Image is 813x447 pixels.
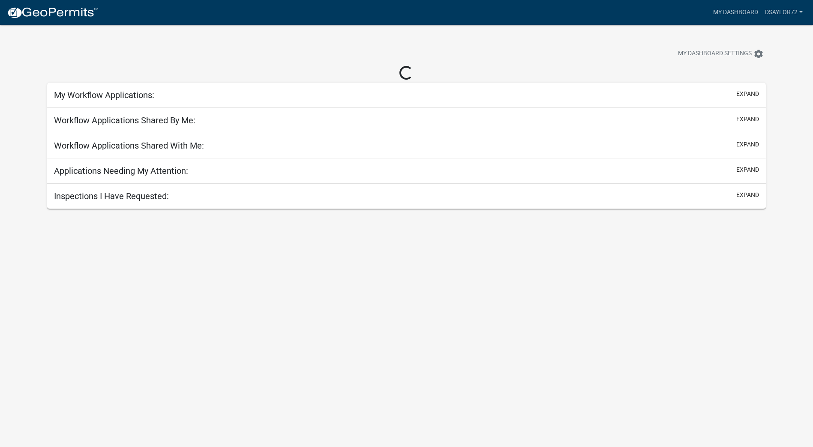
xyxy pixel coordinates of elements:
button: expand [736,191,759,200]
h5: My Workflow Applications: [54,90,154,100]
i: settings [753,49,764,59]
h5: Workflow Applications Shared With Me: [54,140,204,151]
a: My Dashboard [710,4,762,21]
h5: Applications Needing My Attention: [54,166,188,176]
button: expand [736,140,759,149]
a: Dsaylor72 [762,4,806,21]
button: expand [736,89,759,98]
button: expand [736,165,759,174]
h5: Workflow Applications Shared By Me: [54,115,195,125]
button: expand [736,115,759,124]
span: My Dashboard Settings [678,49,752,59]
button: My Dashboard Settingssettings [671,45,771,62]
h5: Inspections I Have Requested: [54,191,169,201]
